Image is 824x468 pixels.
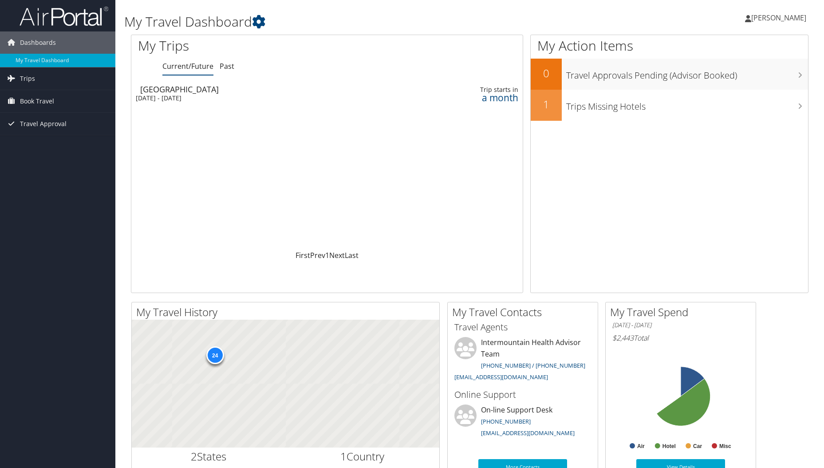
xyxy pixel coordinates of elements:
[20,32,56,54] span: Dashboards
[325,250,329,260] a: 1
[612,333,634,343] span: $2,443
[531,59,808,90] a: 0Travel Approvals Pending (Advisor Booked)
[693,443,702,449] text: Car
[481,361,585,369] a: [PHONE_NUMBER] / [PHONE_NUMBER]
[450,337,595,385] li: Intermountain Health Advisor Team
[662,443,676,449] text: Hotel
[20,90,54,112] span: Book Travel
[292,449,433,464] h2: Country
[531,36,808,55] h1: My Action Items
[329,250,345,260] a: Next
[719,443,731,449] text: Misc
[191,449,197,464] span: 2
[610,305,756,320] h2: My Travel Spend
[454,321,591,333] h3: Travel Agents
[136,305,439,320] h2: My Travel History
[140,85,389,93] div: [GEOGRAPHIC_DATA]
[531,97,562,112] h2: 1
[612,321,749,329] h6: [DATE] - [DATE]
[296,250,310,260] a: First
[138,449,279,464] h2: States
[612,333,749,343] h6: Total
[20,6,108,27] img: airportal-logo.png
[566,65,808,82] h3: Travel Approvals Pending (Advisor Booked)
[138,36,353,55] h1: My Trips
[751,13,806,23] span: [PERSON_NAME]
[745,4,815,31] a: [PERSON_NAME]
[452,305,598,320] h2: My Travel Contacts
[310,250,325,260] a: Prev
[454,373,548,381] a: [EMAIL_ADDRESS][DOMAIN_NAME]
[566,96,808,113] h3: Trips Missing Hotels
[637,443,645,449] text: Air
[531,66,562,81] h2: 0
[481,429,575,437] a: [EMAIL_ADDRESS][DOMAIN_NAME]
[206,346,224,364] div: 24
[20,113,67,135] span: Travel Approval
[345,250,359,260] a: Last
[162,61,213,71] a: Current/Future
[136,94,384,102] div: [DATE] - [DATE]
[434,86,519,94] div: Trip starts in
[220,61,234,71] a: Past
[340,449,347,464] span: 1
[434,94,519,102] div: a month
[454,389,591,401] h3: Online Support
[20,67,35,90] span: Trips
[481,417,531,425] a: [PHONE_NUMBER]
[450,405,595,441] li: On-line Support Desk
[531,90,808,121] a: 1Trips Missing Hotels
[124,12,585,31] h1: My Travel Dashboard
